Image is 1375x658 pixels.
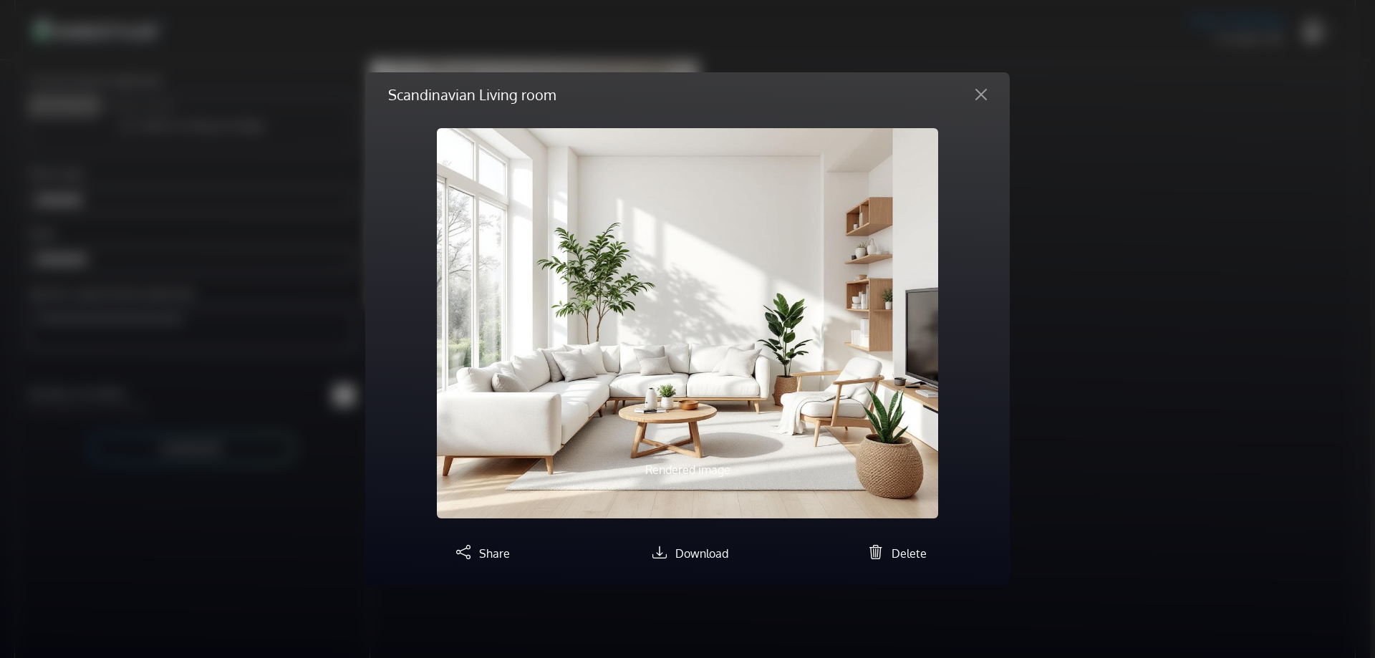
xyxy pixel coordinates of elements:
span: Download [675,546,728,561]
a: Download [647,546,728,561]
button: Close [964,83,998,106]
span: Delete [892,546,927,561]
a: Share [450,546,510,561]
span: Share [479,546,510,561]
p: Rendered image [512,461,863,478]
h5: Scandinavian Living room [388,84,556,105]
button: Delete [863,541,927,563]
img: homestyler-20250826-1-duimm8.jpg [437,128,938,518]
